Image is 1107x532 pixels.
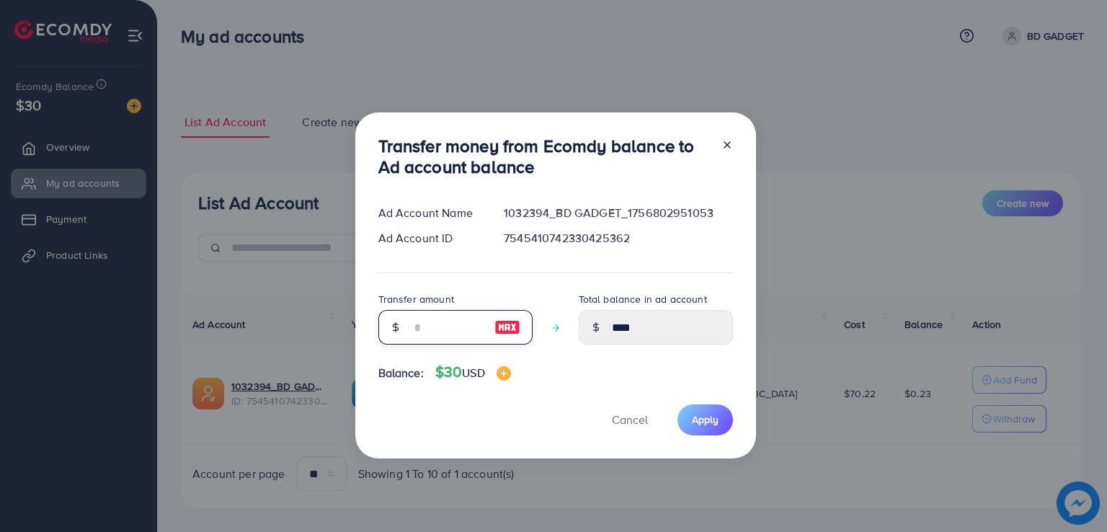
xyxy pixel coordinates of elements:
span: USD [462,365,484,381]
img: image [497,366,511,381]
h4: $30 [435,363,511,381]
div: 1032394_BD GADGET_1756802951053 [492,205,744,221]
img: image [494,319,520,336]
button: Cancel [594,404,666,435]
span: Cancel [612,412,648,427]
h3: Transfer money from Ecomdy balance to Ad account balance [378,136,710,177]
div: Ad Account ID [367,230,493,247]
div: 7545410742330425362 [492,230,744,247]
label: Total balance in ad account [579,292,707,306]
button: Apply [677,404,733,435]
span: Balance: [378,365,424,381]
div: Ad Account Name [367,205,493,221]
label: Transfer amount [378,292,454,306]
span: Apply [692,412,719,427]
